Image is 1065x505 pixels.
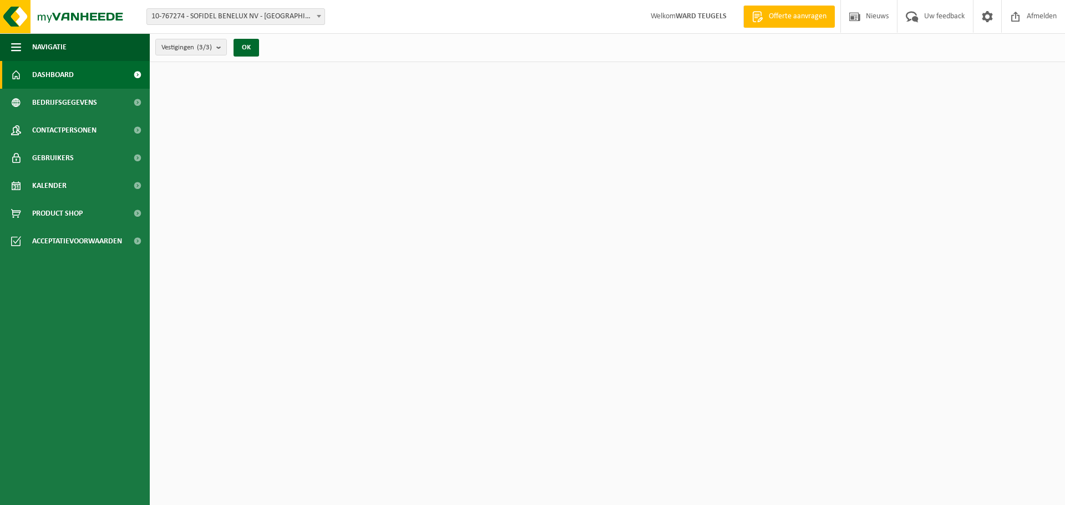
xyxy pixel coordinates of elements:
count: (3/3) [197,44,212,51]
span: Offerte aanvragen [766,11,829,22]
span: Bedrijfsgegevens [32,89,97,116]
a: Offerte aanvragen [743,6,835,28]
span: Dashboard [32,61,74,89]
span: 10-767274 - SOFIDEL BENELUX NV - DUFFEL [147,9,324,24]
span: Contactpersonen [32,116,97,144]
button: OK [234,39,259,57]
button: Vestigingen(3/3) [155,39,227,55]
span: Gebruikers [32,144,74,172]
span: Product Shop [32,200,83,227]
strong: WARD TEUGELS [676,12,727,21]
span: Navigatie [32,33,67,61]
span: Acceptatievoorwaarden [32,227,122,255]
span: Vestigingen [161,39,212,56]
span: 10-767274 - SOFIDEL BENELUX NV - DUFFEL [146,8,325,25]
span: Kalender [32,172,67,200]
